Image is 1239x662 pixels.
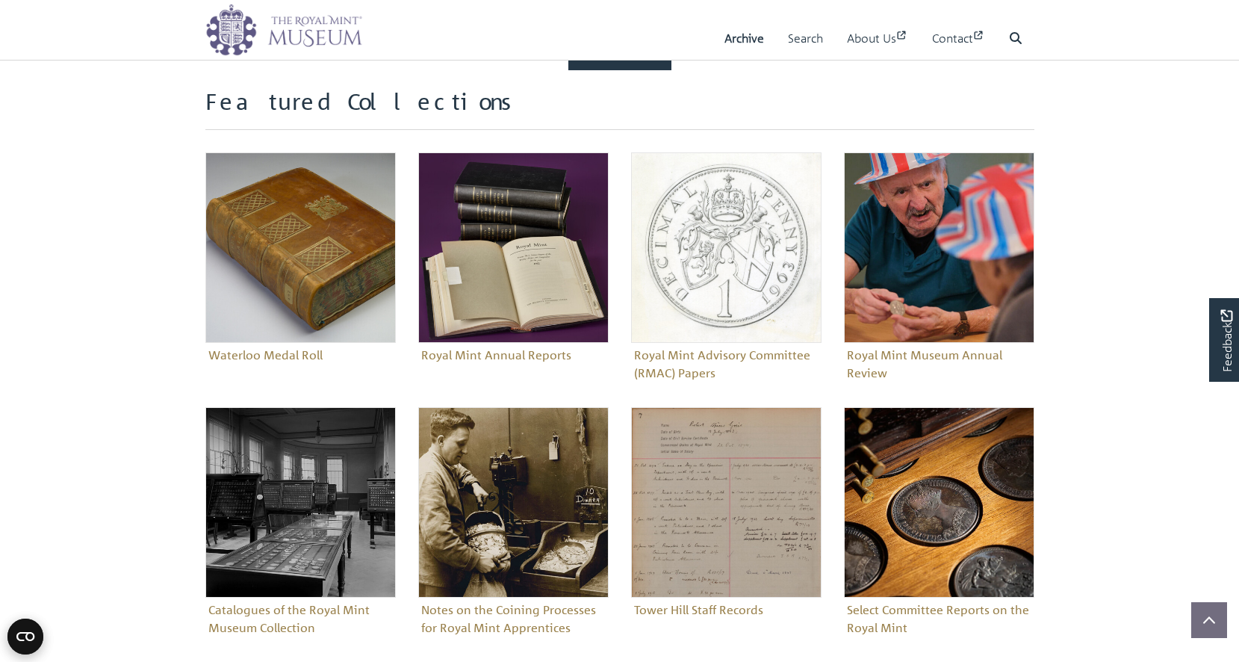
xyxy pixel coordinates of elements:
[205,88,1034,662] section: Sub-collections
[847,17,908,60] a: About Us
[205,4,362,56] img: logo_wide.png
[418,407,609,640] a: Notes on the Coining Processes for Royal Mint ApprenticesNotes on the Coining Processes for Royal...
[844,152,1034,343] img: Royal Mint Museum Annual Review
[620,407,833,662] div: Sub-collection
[631,407,822,598] img: Tower Hill Staff Records
[7,619,43,655] button: Open CMP widget
[205,407,396,598] img: Catalogues of the Royal Mint Museum Collection
[418,152,609,367] a: Royal Mint Annual ReportsRoyal Mint Annual Reports
[631,152,822,343] img: Royal Mint Advisory Committee (RMAC) Papers
[205,152,396,343] img: Waterloo Medal Roll
[418,407,609,598] img: Notes on the Coining Processes for Royal Mint Apprentices
[407,407,620,662] div: Sub-collection
[844,407,1034,598] img: Select Committee Reports on the Royal Mint
[631,152,822,385] a: Royal Mint Advisory Committee (RMAC) PapersRoyal Mint Advisory Committee (RMAC) Papers
[1209,298,1239,382] a: Would you like to provide feedback?
[620,152,833,407] div: Sub-collection
[844,407,1034,640] a: Select Committee Reports on the Royal MintSelect Committee Reports on the Royal Mint
[407,152,620,407] div: Sub-collection
[194,152,407,407] div: Sub-collection
[1217,309,1235,371] span: Feedback
[194,407,407,662] div: Sub-collection
[205,407,396,640] a: Catalogues of the Royal Mint Museum CollectionCatalogues of the Royal Mint Museum Collection
[833,407,1046,662] div: Sub-collection
[788,17,823,60] a: Search
[833,152,1046,407] div: Sub-collection
[418,152,609,343] img: Royal Mint Annual Reports
[205,88,1034,130] h2: Featured Collections
[932,17,985,60] a: Contact
[724,17,764,60] a: Archive
[631,407,822,622] a: Tower Hill Staff RecordsTower Hill Staff Records
[844,152,1034,385] a: Royal Mint Museum Annual ReviewRoyal Mint Museum Annual Review
[205,152,396,367] a: Waterloo Medal RollWaterloo Medal Roll
[1191,602,1227,638] button: Scroll to top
